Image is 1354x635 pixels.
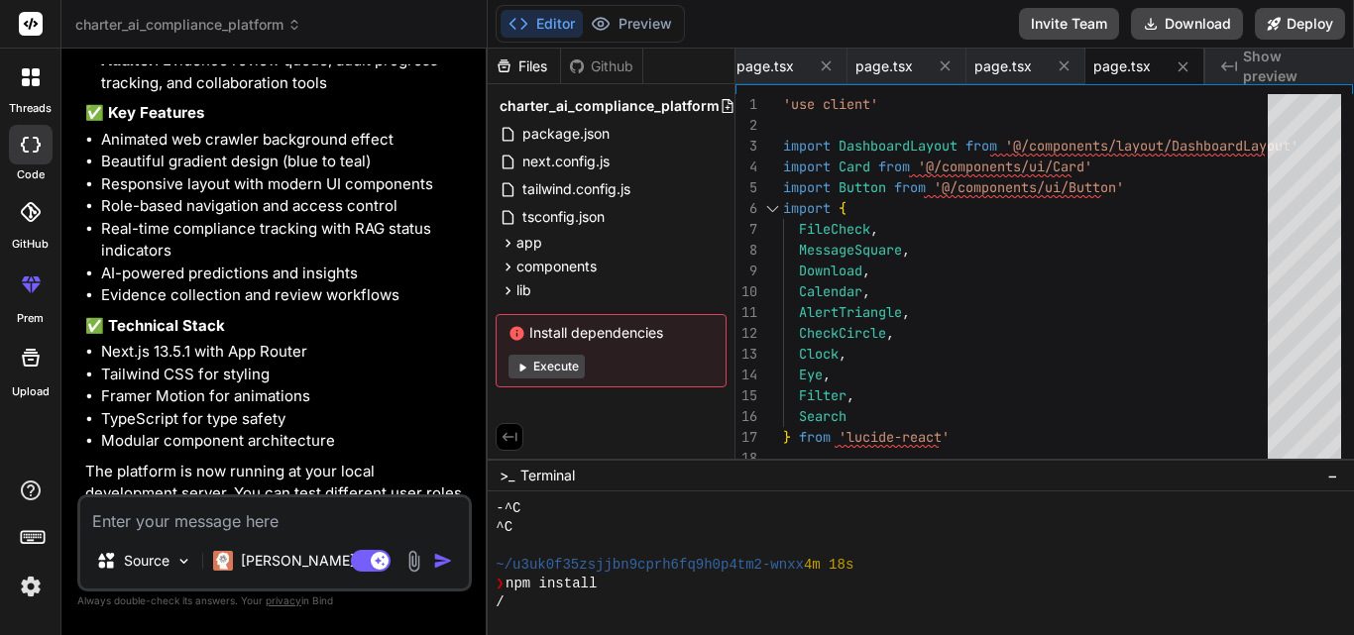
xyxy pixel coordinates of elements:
li: TypeScript for type safety [101,408,468,431]
span: Download [799,262,862,279]
img: Claude 4 Sonnet [213,551,233,571]
span: from [878,158,910,175]
img: Pick Models [175,553,192,570]
span: app [516,233,542,253]
span: next.config.js [520,150,612,173]
button: Execute [508,355,585,378]
div: 5 [735,177,757,198]
li: : Evidence review queue, audit progress tracking, and collaboration tools [101,50,468,94]
span: , [862,282,870,300]
li: Responsive layout with modern UI components [101,173,468,196]
div: 13 [735,344,757,365]
span: , [902,241,910,259]
label: Upload [12,383,50,400]
div: 7 [735,219,757,240]
div: 4 [735,157,757,177]
label: code [17,166,45,183]
div: Click to collapse the range. [759,198,785,219]
span: charter_ai_compliance_platform [75,15,301,35]
div: 2 [735,115,757,136]
button: Preview [583,10,680,38]
li: Evidence collection and review workflows [101,284,468,307]
span: lib [516,280,531,300]
span: − [1327,466,1338,485]
span: import [783,158,831,175]
span: FileCheck [799,220,870,238]
span: Clock [799,345,839,363]
span: Eye [799,366,823,383]
span: page.tsx [974,56,1032,76]
span: Install dependencies [508,323,714,343]
span: from [799,428,831,446]
span: DashboardLayout [839,137,958,155]
span: , [862,262,870,279]
button: Download [1131,8,1243,40]
label: GitHub [12,236,49,253]
span: charter_ai_compliance_platform [500,96,720,116]
span: '@/components/layout/DashboardLayout' [1005,137,1298,155]
button: Invite Team [1019,8,1119,40]
span: page.tsx [1093,56,1151,76]
span: page.tsx [855,56,913,76]
span: 4m 18s [804,556,853,575]
div: Files [488,56,560,76]
p: Always double-check its answers. Your in Bind [77,591,472,610]
p: [PERSON_NAME] 4 S.. [241,551,389,571]
li: Framer Motion for animations [101,385,468,408]
div: 14 [735,365,757,385]
span: , [846,386,854,404]
div: 11 [735,302,757,323]
span: import [783,137,831,155]
span: -^C [496,499,520,518]
span: ^C [496,518,512,537]
div: 16 [735,406,757,427]
div: 1 [735,94,757,115]
strong: ✅ Key Features [85,103,204,122]
span: AlertTriangle [799,303,902,321]
span: import [783,178,831,196]
span: Calendar [799,282,862,300]
span: page.tsx [736,56,794,76]
span: '@/components/ui/Button' [934,178,1124,196]
li: Role-based navigation and access control [101,195,468,218]
span: CheckCircle [799,324,886,342]
span: Search [799,407,846,425]
span: MessageSquare [799,241,902,259]
div: Github [561,56,642,76]
div: 10 [735,281,757,302]
div: 8 [735,240,757,261]
span: / [496,593,504,612]
span: ~/u3uk0f35zsjjbn9cprh6fq9h0p4tm2-wnxx [496,556,804,575]
div: 15 [735,385,757,406]
label: prem [17,310,44,327]
li: Beautiful gradient design (blue to teal) [101,151,468,173]
label: threads [9,100,52,117]
strong: ✅ Technical Stack [85,316,225,335]
span: >_ [500,466,514,485]
div: 17 [735,427,757,448]
span: from [965,137,997,155]
span: '@/components/ui/Card' [918,158,1092,175]
span: privacy [266,594,301,606]
span: , [902,303,910,321]
img: icon [433,551,453,571]
span: Filter [799,386,846,404]
li: Real-time compliance tracking with RAG status indicators [101,218,468,263]
span: Show preview [1243,47,1338,86]
span: Card [839,158,870,175]
li: Modular component architecture [101,430,468,453]
button: Editor [501,10,583,38]
li: Tailwind CSS for styling [101,364,468,386]
div: 9 [735,261,757,281]
span: { [839,199,846,217]
span: , [823,366,831,383]
p: The platform is now running at your local development server. You can test different user roles b... [85,461,468,550]
span: , [886,324,894,342]
p: Source [124,551,169,571]
span: components [516,257,597,276]
div: 18 [735,448,757,469]
span: tsconfig.json [520,205,607,229]
span: Terminal [520,466,575,485]
img: attachment [402,550,425,573]
span: import [783,199,831,217]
